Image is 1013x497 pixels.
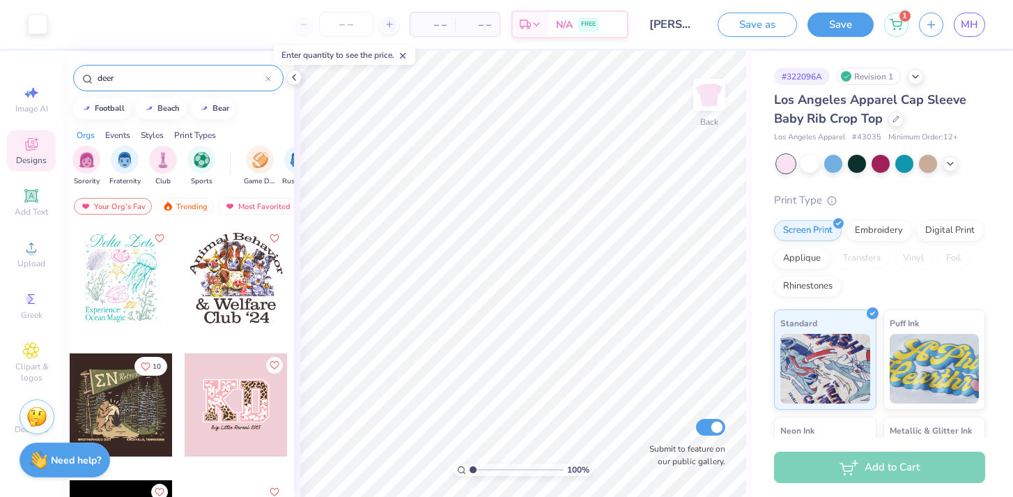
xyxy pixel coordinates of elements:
input: – – [319,12,373,37]
img: Back [695,81,723,109]
button: filter button [187,146,215,187]
img: Fraternity Image [117,152,132,168]
img: Sorority Image [79,152,95,168]
span: N/A [556,17,573,32]
button: Like [151,230,168,247]
span: Designs [16,155,47,166]
div: Your Org's Fav [74,198,152,215]
div: Vinyl [894,248,933,269]
div: filter for Sorority [72,146,100,187]
div: beach [157,105,180,112]
div: filter for Rush & Bid [282,146,314,187]
span: Los Angeles Apparel [774,132,845,144]
span: Los Angeles Apparel Cap Sleeve Baby Rib Crop Top [774,91,966,127]
button: Save [807,13,874,37]
span: Metallic & Glitter Ink [890,423,972,438]
div: Orgs [77,129,95,142]
span: – – [463,17,491,32]
span: 10 [153,363,161,370]
span: Sports [191,176,212,187]
strong: Need help? [51,454,101,467]
span: Upload [17,258,45,269]
button: beach [136,98,186,119]
div: football [95,105,125,112]
span: Add Text [15,206,48,217]
div: Enter quantity to see the price. [274,45,415,65]
img: Sports Image [194,152,210,168]
div: Rhinestones [774,276,842,297]
img: most_fav.gif [224,201,235,211]
span: Fraternity [109,176,141,187]
div: Revision 1 [837,68,901,85]
img: Game Day Image [252,152,268,168]
img: most_fav.gif [80,201,91,211]
span: Neon Ink [780,423,814,438]
span: – – [419,17,447,32]
div: Embroidery [846,220,912,241]
span: Puff Ink [890,316,919,330]
div: # 322096A [774,68,830,85]
div: Applique [774,248,830,269]
label: Submit to feature on our public gallery. [642,443,725,468]
div: Print Types [174,129,216,142]
button: bear [191,98,235,119]
span: # 43035 [852,132,881,144]
span: Game Day [244,176,276,187]
span: Sorority [74,176,100,187]
input: Try "Alpha" [96,71,265,85]
button: filter button [72,146,100,187]
span: Greek [21,309,42,321]
button: Like [134,357,167,376]
button: Save as [718,13,797,37]
button: filter button [109,146,141,187]
div: filter for Sports [187,146,215,187]
div: Most Favorited [218,198,297,215]
span: Minimum Order: 12 + [888,132,958,144]
div: Back [700,116,718,128]
img: trending.gif [162,201,173,211]
div: filter for Club [149,146,177,187]
span: 100 % [567,464,589,476]
button: Like [266,357,283,374]
div: Styles [141,129,164,142]
div: filter for Fraternity [109,146,141,187]
div: Trending [156,198,214,215]
div: Digital Print [916,220,984,241]
a: MH [954,13,985,37]
img: Puff Ink [890,334,980,404]
button: football [73,98,131,119]
span: 1 [899,10,911,22]
img: trend_line.gif [81,105,92,113]
div: Events [105,129,130,142]
div: Print Type [774,192,985,208]
div: filter for Game Day [244,146,276,187]
span: Decorate [15,424,48,435]
img: Club Image [155,152,171,168]
div: Screen Print [774,220,842,241]
button: filter button [244,146,276,187]
img: Rush & Bid Image [291,152,307,168]
img: Standard [780,334,870,404]
div: Foil [937,248,970,269]
span: FREE [581,20,596,29]
span: Rush & Bid [282,176,314,187]
div: Transfers [834,248,890,269]
button: filter button [282,146,314,187]
span: Club [155,176,171,187]
span: Standard [780,316,817,330]
input: Untitled Design [639,10,707,38]
button: Like [266,230,283,247]
div: bear [212,105,229,112]
span: MH [961,17,978,33]
img: trend_line.gif [144,105,155,113]
span: Image AI [15,103,48,114]
span: Clipart & logos [7,361,56,383]
button: filter button [149,146,177,187]
img: trend_line.gif [199,105,210,113]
